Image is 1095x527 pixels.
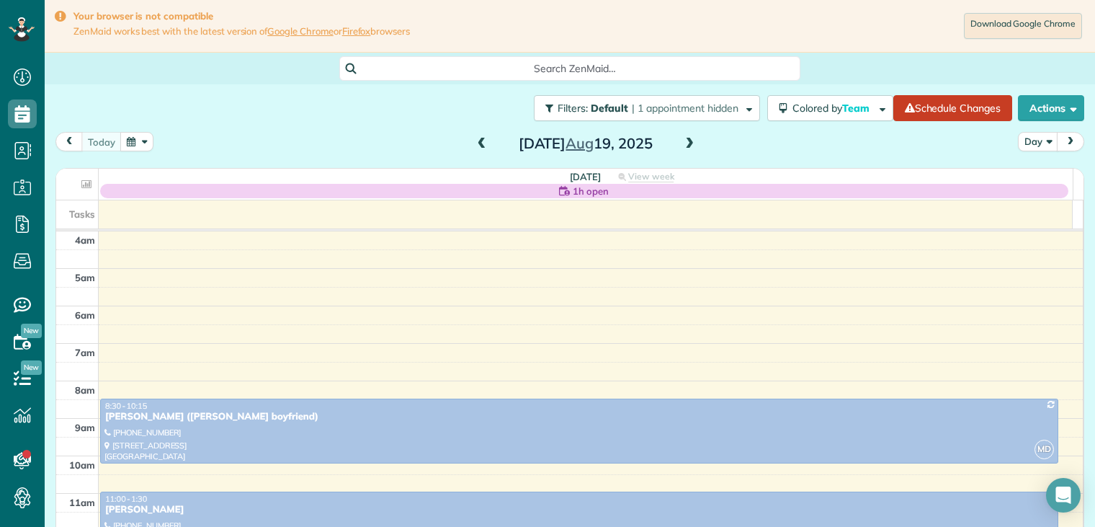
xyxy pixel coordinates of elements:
[105,401,147,411] span: 8:30 - 10:15
[73,25,410,37] span: ZenMaid works best with the latest version of or browsers
[81,132,122,151] button: today
[69,459,95,471] span: 10am
[534,95,760,121] button: Filters: Default | 1 appointment hidden
[75,422,95,433] span: 9am
[558,102,588,115] span: Filters:
[75,384,95,396] span: 8am
[104,411,1054,423] div: [PERSON_NAME] ([PERSON_NAME] boyfriend)
[527,95,760,121] a: Filters: Default | 1 appointment hidden
[893,95,1012,121] a: Schedule Changes
[566,134,594,152] span: Aug
[767,95,893,121] button: Colored byTeam
[1057,132,1084,151] button: next
[591,102,629,115] span: Default
[1034,440,1054,459] span: MD
[55,132,83,151] button: prev
[21,324,42,338] span: New
[75,309,95,321] span: 6am
[267,25,334,37] a: Google Chrome
[75,234,95,246] span: 4am
[21,360,42,375] span: New
[1046,478,1081,513] div: Open Intercom Messenger
[1018,132,1058,151] button: Day
[105,494,147,504] span: 11:00 - 1:30
[632,102,738,115] span: | 1 appointment hidden
[964,13,1082,39] a: Download Google Chrome
[69,208,95,220] span: Tasks
[73,10,410,22] strong: Your browser is not compatible
[342,25,371,37] a: Firefox
[628,171,674,182] span: View week
[104,504,1054,516] div: [PERSON_NAME]
[69,497,95,508] span: 11am
[496,136,676,151] h2: [DATE] 19, 2025
[573,184,609,198] span: 1h open
[792,102,875,115] span: Colored by
[75,272,95,283] span: 5am
[570,171,601,182] span: [DATE]
[1018,95,1084,121] button: Actions
[842,102,872,115] span: Team
[75,347,95,358] span: 7am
